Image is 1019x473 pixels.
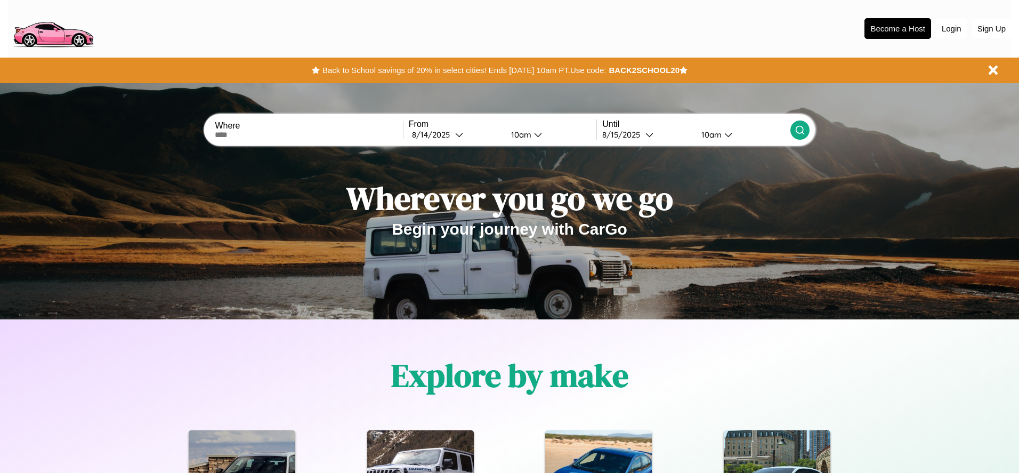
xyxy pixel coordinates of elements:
button: 8/14/2025 [409,129,503,140]
label: Until [602,119,790,129]
div: 8 / 14 / 2025 [412,130,455,140]
button: 10am [503,129,596,140]
button: Sign Up [972,19,1011,38]
button: Become a Host [864,18,931,39]
b: BACK2SCHOOL20 [609,66,680,75]
button: 10am [693,129,790,140]
button: Login [936,19,967,38]
button: Back to School savings of 20% in select cities! Ends [DATE] 10am PT.Use code: [320,63,609,78]
div: 8 / 15 / 2025 [602,130,645,140]
h1: Explore by make [391,354,628,397]
img: logo [8,5,98,50]
label: Where [215,121,402,131]
div: 10am [696,130,724,140]
div: 10am [506,130,534,140]
label: From [409,119,596,129]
